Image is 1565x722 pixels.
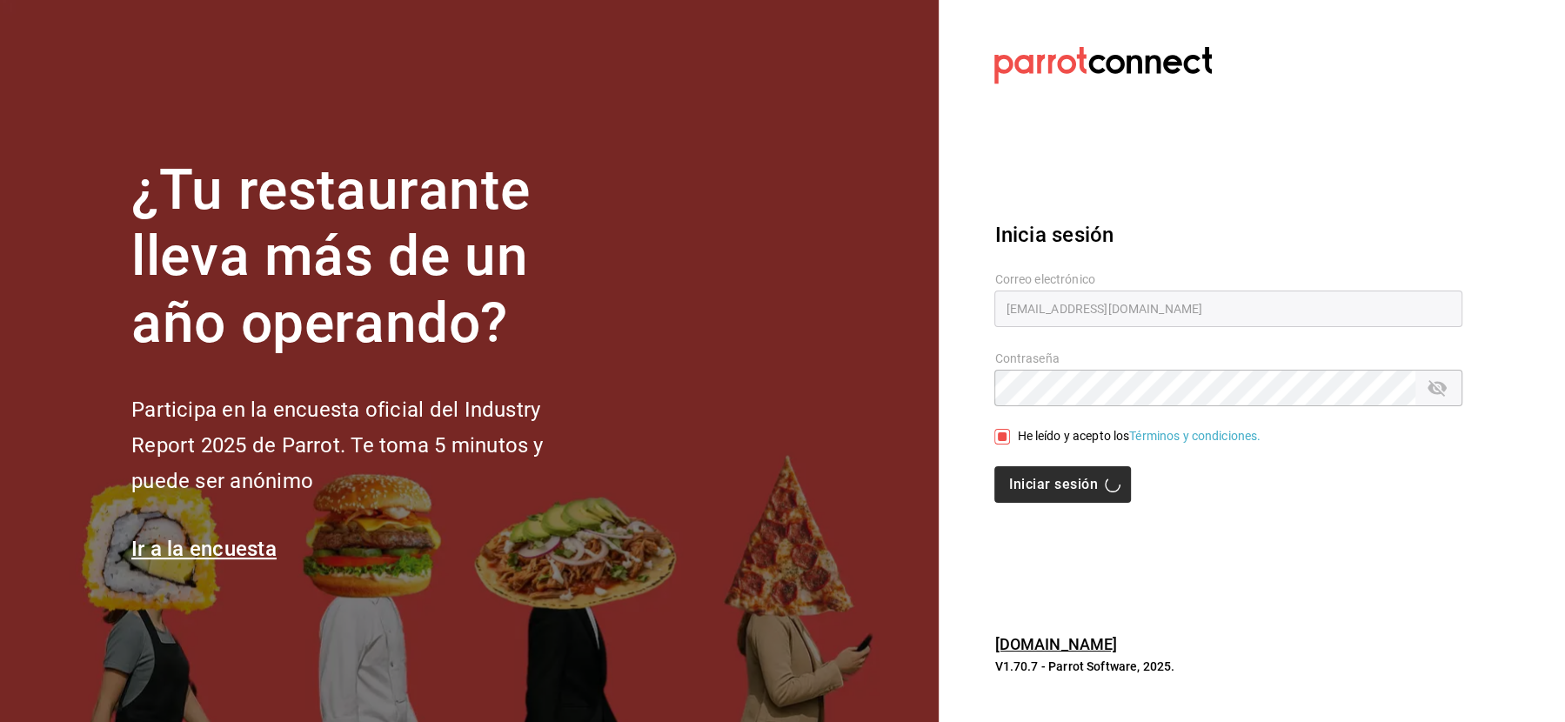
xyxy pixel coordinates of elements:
[994,219,1462,251] h3: Inicia sesión
[1017,427,1261,445] div: He leído y acepto los
[994,291,1462,327] input: Ingresa tu correo electrónico
[994,351,1462,364] label: Contraseña
[994,658,1462,675] p: V1.70.7 - Parrot Software, 2025.
[1129,429,1261,443] a: Términos y condiciones.
[131,392,601,498] h2: Participa en la encuesta oficial del Industry Report 2025 de Parrot. Te toma 5 minutos y puede se...
[131,537,277,561] a: Ir a la encuesta
[994,635,1117,653] a: [DOMAIN_NAME]
[131,157,601,358] h1: ¿Tu restaurante lleva más de un año operando?
[994,272,1462,284] label: Correo electrónico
